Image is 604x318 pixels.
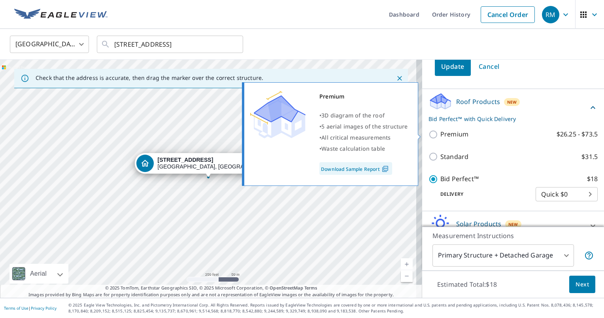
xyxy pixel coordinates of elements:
[456,97,500,106] p: Roof Products
[507,99,517,105] span: New
[401,270,413,282] a: Current Level 17, Zoom Out
[440,174,479,184] p: Bid Perfect™
[428,115,588,123] p: Bid Perfect™ with Quick Delivery
[321,112,385,119] span: 3D diagram of the roof
[569,276,595,293] button: Next
[9,264,68,284] div: Aerial
[270,285,303,291] a: OpenStreetMap
[401,258,413,270] a: Current Level 17, Zoom In
[440,129,468,139] p: Premium
[319,121,408,132] div: •
[158,157,276,170] div: [GEOGRAPHIC_DATA], [GEOGRAPHIC_DATA] 27886
[440,152,468,162] p: Standard
[431,276,503,293] p: Estimated Total: $18
[581,152,598,162] p: $31.5
[158,157,213,163] strong: [STREET_ADDRESS]
[114,33,227,55] input: Search by address or latitude-longitude
[10,33,89,55] div: [GEOGRAPHIC_DATA]
[135,153,282,178] div: Dropped pin, building 1, Residential property, 132 Black St Princeville, NC 27886
[587,174,598,184] p: $18
[105,285,317,291] span: © 2025 TomTom, Earthstar Geographics SIO, © 2025 Microsoft Corporation, ©
[28,264,49,284] div: Aerial
[576,280,589,290] span: Next
[4,306,57,310] p: |
[508,221,518,227] span: New
[319,162,392,175] a: Download Sample Report
[319,110,408,121] div: •
[319,91,408,102] div: Premium
[472,57,506,76] button: Cancel
[428,92,598,123] div: Roof ProductsNewBid Perfect™ with Quick Delivery
[456,219,501,229] p: Solar Products
[319,143,408,154] div: •
[321,123,408,130] span: 5 aerial images of the structure
[394,73,405,83] button: Close
[479,61,500,72] span: Cancel
[557,129,598,139] p: $26.25 - $73.5
[542,6,559,23] div: RM
[428,214,598,237] div: Solar ProductsNew
[584,251,594,260] span: Your report will include the primary structure and a detached garage if one exists.
[36,74,263,81] p: Check that the address is accurate, then drag the marker over the correct structure.
[68,302,600,314] p: © 2025 Eagle View Technologies, Inc. and Pictometry International Corp. All Rights Reserved. Repo...
[321,145,385,152] span: Waste calculation table
[250,91,306,138] img: Premium
[536,183,598,205] div: Quick $0
[428,191,536,198] p: Delivery
[14,9,108,21] img: EV Logo
[432,231,594,240] p: Measurement Instructions
[481,6,535,23] a: Cancel Order
[441,61,464,72] span: Update
[321,134,391,141] span: All critical measurements
[304,285,317,291] a: Terms
[432,244,574,267] div: Primary Structure + Detached Garage
[435,57,471,76] button: Update
[380,165,391,172] img: Pdf Icon
[4,305,28,311] a: Terms of Use
[31,305,57,311] a: Privacy Policy
[319,132,408,143] div: •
